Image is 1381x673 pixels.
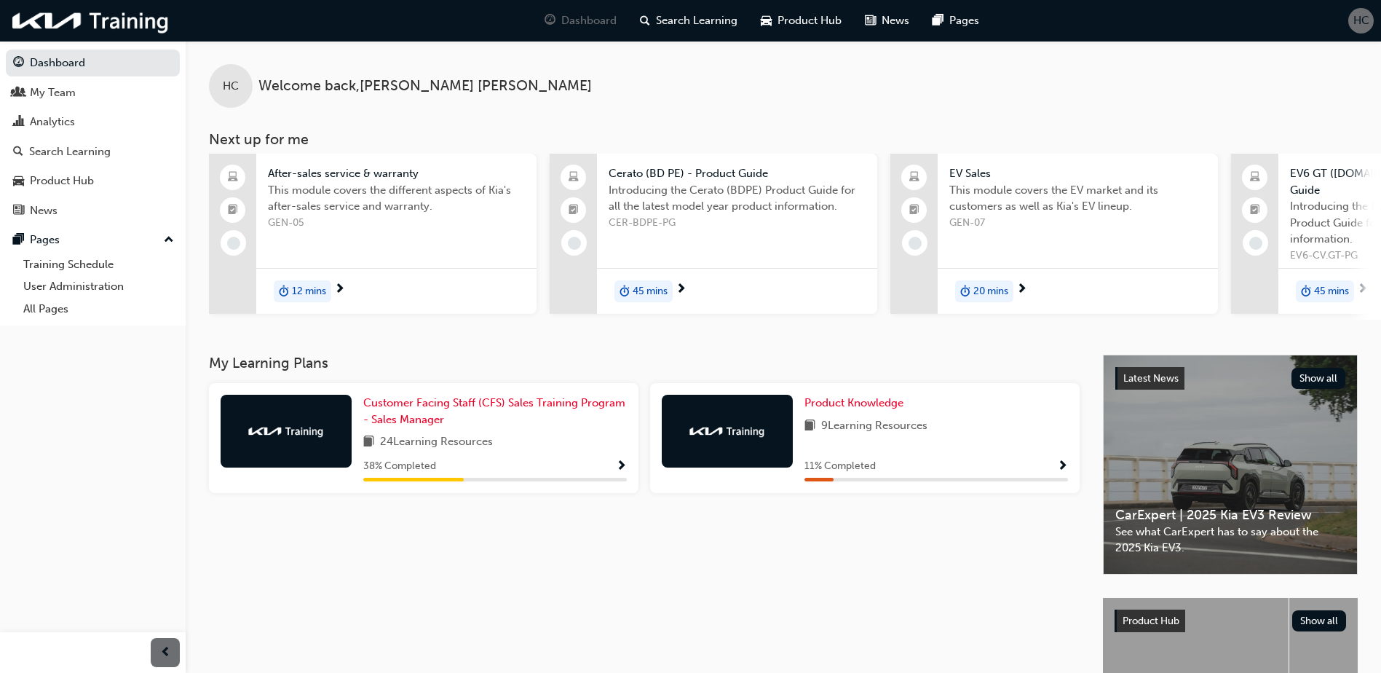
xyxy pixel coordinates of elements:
[30,84,76,101] div: My Team
[777,12,842,29] span: Product Hub
[30,232,60,248] div: Pages
[1301,282,1311,301] span: duration-icon
[853,6,921,36] a: news-iconNews
[1348,8,1374,34] button: HC
[363,395,627,428] a: Customer Facing Staff (CFS) Sales Training Program - Sales Manager
[804,458,876,475] span: 11 % Completed
[228,201,238,220] span: booktick-icon
[6,109,180,135] a: Analytics
[550,154,877,314] a: Cerato (BD PE) - Product GuideIntroducing the Cerato (BDPE) Product Guide for all the latest mode...
[6,227,180,253] button: Pages
[13,146,23,159] span: search-icon
[628,6,749,36] a: search-iconSearch Learning
[268,182,525,215] span: This module covers the different aspects of Kia's after-sales service and warranty.
[160,644,171,662] span: prev-icon
[1103,355,1358,575] a: Latest NewsShow allCarExpert | 2025 Kia EV3 ReviewSee what CarExpert has to say about the 2025 Ki...
[921,6,991,36] a: pages-iconPages
[949,12,979,29] span: Pages
[1115,507,1345,524] span: CarExpert | 2025 Kia EV3 Review
[30,173,94,189] div: Product Hub
[209,355,1080,371] h3: My Learning Plans
[1292,610,1347,631] button: Show all
[1057,457,1068,476] button: Show Progress
[882,12,909,29] span: News
[6,197,180,224] a: News
[268,165,525,182] span: After-sales service & warranty
[973,283,1008,300] span: 20 mins
[17,298,180,320] a: All Pages
[909,237,922,250] span: learningRecordVerb_NONE-icon
[1115,524,1345,556] span: See what CarExpert has to say about the 2025 Kia EV3.
[1249,237,1262,250] span: learningRecordVerb_NONE-icon
[164,231,174,250] span: up-icon
[960,282,970,301] span: duration-icon
[17,253,180,276] a: Training Schedule
[1250,201,1260,220] span: booktick-icon
[334,283,345,296] span: next-icon
[292,283,326,300] span: 12 mins
[209,154,537,314] a: After-sales service & warrantyThis module covers the different aspects of Kia's after-sales servi...
[268,215,525,232] span: GEN-05
[227,237,240,250] span: learningRecordVerb_NONE-icon
[909,168,919,187] span: laptop-icon
[804,396,903,409] span: Product Knowledge
[6,138,180,165] a: Search Learning
[640,12,650,30] span: search-icon
[363,396,625,426] span: Customer Facing Staff (CFS) Sales Training Program - Sales Manager
[246,424,326,438] img: kia-training
[616,457,627,476] button: Show Progress
[561,12,617,29] span: Dashboard
[1314,283,1349,300] span: 45 mins
[13,175,24,188] span: car-icon
[1123,372,1179,385] span: Latest News
[1123,615,1179,627] span: Product Hub
[749,6,853,36] a: car-iconProduct Hub
[1057,460,1068,473] span: Show Progress
[1115,610,1346,633] a: Product HubShow all
[761,12,772,30] span: car-icon
[7,6,175,36] img: kia-training
[687,424,767,438] img: kia-training
[29,143,111,160] div: Search Learning
[13,205,24,218] span: news-icon
[279,282,289,301] span: duration-icon
[13,234,24,247] span: pages-icon
[865,12,876,30] span: news-icon
[609,165,866,182] span: Cerato (BD PE) - Product Guide
[909,201,919,220] span: booktick-icon
[228,168,238,187] span: laptop-icon
[656,12,737,29] span: Search Learning
[804,417,815,436] span: book-icon
[676,283,686,296] span: next-icon
[1357,283,1368,296] span: next-icon
[363,458,436,475] span: 38 % Completed
[30,114,75,130] div: Analytics
[13,116,24,129] span: chart-icon
[6,47,180,227] button: DashboardMy TeamAnalyticsSearch LearningProduct HubNews
[1250,168,1260,187] span: laptop-icon
[569,168,579,187] span: laptop-icon
[258,78,592,95] span: Welcome back , [PERSON_NAME] [PERSON_NAME]
[821,417,927,436] span: 9 Learning Resources
[1353,12,1369,29] span: HC
[568,237,581,250] span: learningRecordVerb_NONE-icon
[633,283,668,300] span: 45 mins
[363,433,374,452] span: book-icon
[616,460,627,473] span: Show Progress
[609,215,866,232] span: CER-BDPE-PG
[949,215,1206,232] span: GEN-07
[1115,367,1345,390] a: Latest NewsShow all
[933,12,943,30] span: pages-icon
[17,275,180,298] a: User Administration
[804,395,909,412] a: Product Knowledge
[223,78,239,95] span: HC
[545,12,555,30] span: guage-icon
[6,79,180,106] a: My Team
[30,202,58,219] div: News
[1291,368,1346,389] button: Show all
[949,165,1206,182] span: EV Sales
[13,87,24,100] span: people-icon
[186,131,1381,148] h3: Next up for me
